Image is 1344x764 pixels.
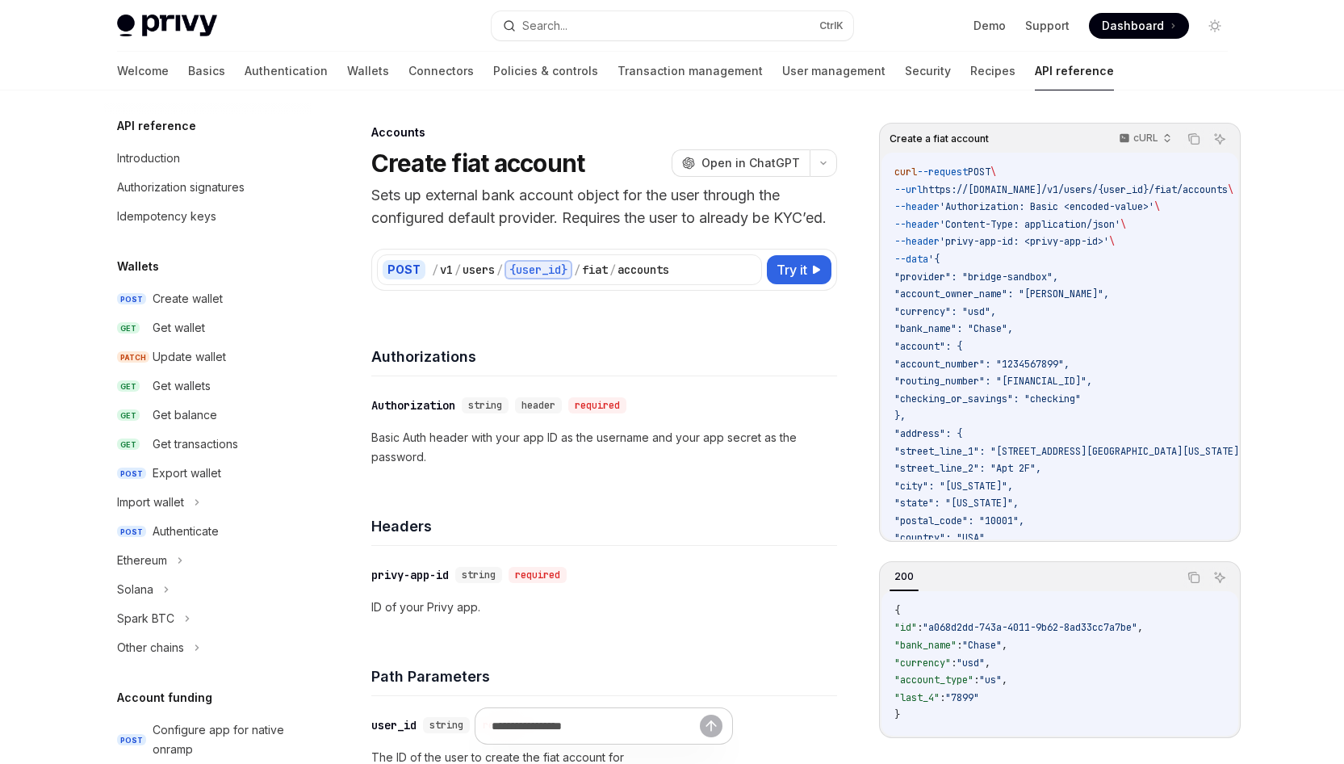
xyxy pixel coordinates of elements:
[894,427,962,440] span: "address": {
[117,468,146,480] span: POST
[432,262,438,278] div: /
[1025,18,1070,34] a: Support
[462,569,496,581] span: string
[894,253,928,266] span: --data
[1154,200,1160,213] span: \
[940,235,1109,248] span: 'privy-app-id: <privy-app-id>'
[767,255,831,284] button: Try it
[894,288,1109,300] span: "account_owner_name": "[PERSON_NAME]",
[522,16,567,36] div: Search...
[979,674,1002,686] span: "us"
[1133,132,1158,145] p: cURL
[153,318,205,338] div: Get wallet
[672,149,810,177] button: Open in ChatGPT
[582,262,608,278] div: fiat
[117,526,146,538] span: POST
[493,52,598,90] a: Policies & controls
[440,262,453,278] div: v1
[1035,52,1114,90] a: API reference
[970,52,1015,90] a: Recipes
[923,183,1228,196] span: https://[DOMAIN_NAME]/v1/users/{user_id}/fiat/accounts
[153,464,221,483] div: Export wallet
[117,116,196,136] h5: API reference
[701,155,800,171] span: Open in ChatGPT
[104,202,311,231] a: Idempotency keys
[890,132,989,145] span: Create a fiat account
[894,657,951,670] span: "currency"
[371,149,585,178] h1: Create fiat account
[104,144,311,173] a: Introduction
[371,124,837,141] div: Accounts
[1228,183,1233,196] span: \
[521,399,555,412] span: header
[188,52,225,90] a: Basics
[609,262,616,278] div: /
[1102,18,1164,34] span: Dashboard
[1202,13,1228,39] button: Toggle dark mode
[371,184,837,229] p: Sets up external bank account object for the user through the configured default provider. Requir...
[819,19,844,32] span: Ctrl K
[928,253,940,266] span: '{
[957,657,985,670] span: "usd"
[117,15,217,37] img: light logo
[117,580,153,599] div: Solana
[905,52,951,90] a: Security
[618,262,669,278] div: accounts
[1209,128,1230,149] button: Ask AI
[104,401,311,430] a: GETGet balance
[153,289,223,309] div: Create wallet
[454,262,461,278] div: /
[894,621,917,634] span: "id"
[104,284,311,313] a: POSTCreate wallet
[371,397,455,413] div: Authorization
[117,688,212,707] h5: Account funding
[894,409,906,422] span: },
[117,734,146,746] span: POST
[1183,567,1204,588] button: Copy the contents from the code block
[894,531,985,544] span: "country": "USA"
[917,621,923,634] span: :
[894,462,1041,475] span: "street_line_2": "Apt 2F",
[894,358,1070,371] span: "account_number": "1234567899",
[894,708,900,721] span: }
[894,604,900,617] span: {
[245,52,328,90] a: Authentication
[1002,674,1007,686] span: ,
[104,716,311,764] a: POSTConfigure app for native onramp
[890,567,919,586] div: 200
[894,200,940,213] span: --header
[104,459,311,488] a: POSTExport wallet
[1109,235,1115,248] span: \
[1110,125,1179,153] button: cURL
[383,260,425,279] div: POST
[1209,567,1230,588] button: Ask AI
[371,515,837,537] h4: Headers
[104,517,311,546] a: POSTAuthenticate
[117,149,180,168] div: Introduction
[945,691,979,704] span: "7899"
[463,262,495,278] div: users
[117,178,245,197] div: Authorization signatures
[1137,621,1143,634] span: ,
[117,207,216,226] div: Idempotency keys
[371,598,837,617] p: ID of your Privy app.
[917,166,968,178] span: --request
[153,522,219,541] div: Authenticate
[940,691,945,704] span: :
[968,166,990,178] span: POST
[973,674,979,686] span: :
[509,567,567,583] div: required
[153,720,301,759] div: Configure app for native onramp
[990,166,996,178] span: \
[618,52,763,90] a: Transaction management
[1183,128,1204,149] button: Copy the contents from the code block
[894,166,917,178] span: curl
[117,380,140,392] span: GET
[777,260,807,279] span: Try it
[117,322,140,334] span: GET
[894,375,1092,388] span: "routing_number": "[FINANCIAL_ID]",
[117,609,174,628] div: Spark BTC
[153,376,211,396] div: Get wallets
[347,52,389,90] a: Wallets
[973,18,1006,34] a: Demo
